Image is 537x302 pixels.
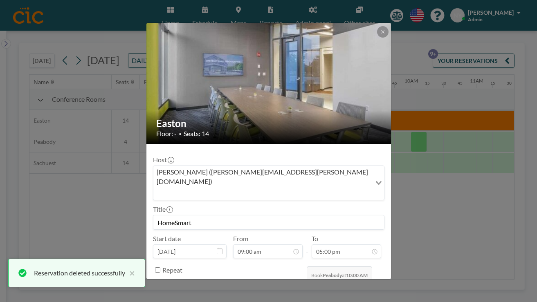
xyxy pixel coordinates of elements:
span: Floor: - [156,130,177,138]
span: - [306,237,308,255]
label: From [233,235,248,243]
label: To [312,235,318,243]
img: 537.jpg [146,2,392,165]
button: close [125,268,135,278]
span: Book at [307,266,372,283]
div: Reservation deleted successfully [34,268,125,278]
span: [PERSON_NAME] ([PERSON_NAME][EMAIL_ADDRESS][PERSON_NAME][DOMAIN_NAME]) [155,168,370,186]
h2: Easton [156,117,382,130]
span: • [179,131,182,137]
div: Search for option [153,166,384,200]
input: (No title) [153,215,384,229]
label: Repeat [162,266,182,274]
input: Search for option [154,188,371,198]
span: Seats: 14 [184,130,209,138]
label: Title [153,205,172,213]
label: Start date [153,235,181,243]
b: 10:00 AM [346,272,368,278]
label: Host [153,156,173,164]
b: Peabody [323,272,342,278]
